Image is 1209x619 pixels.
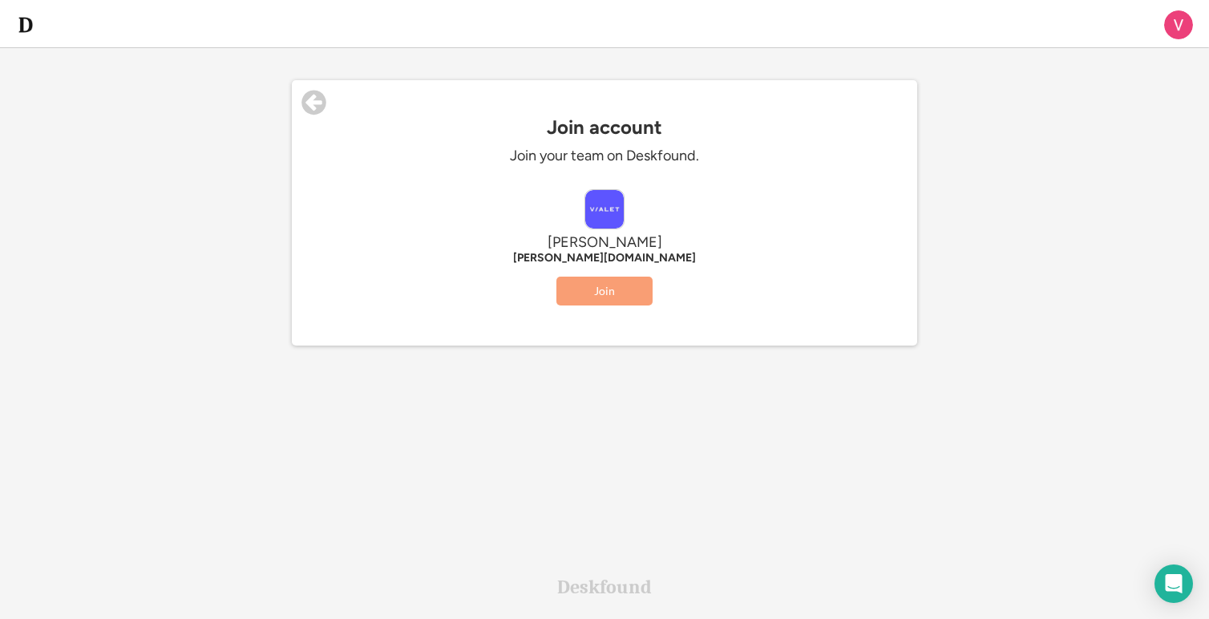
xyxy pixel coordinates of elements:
[585,190,624,229] img: vialet.eu
[364,252,845,265] div: [PERSON_NAME][DOMAIN_NAME]
[556,277,653,305] button: Join
[364,233,845,252] div: [PERSON_NAME]
[16,15,35,34] img: d-whitebg.png
[364,147,845,165] div: Join your team on Deskfound.
[557,577,652,597] div: Deskfound
[1164,10,1193,39] img: ACg8ocLYlrjt5lXsS975v5Xfyy_w6O5fbyq7VSAB-abyD5U0QdbWtw=s96-c
[1154,564,1193,603] div: Open Intercom Messenger
[292,116,917,139] div: Join account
